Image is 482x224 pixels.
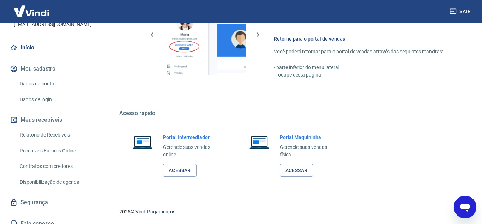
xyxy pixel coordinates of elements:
[17,128,97,142] a: Relatório de Recebíveis
[274,35,448,42] h6: Retorne para o portal de vendas
[163,164,197,177] a: Acessar
[17,144,97,158] a: Recebíveis Futuros Online
[119,208,465,216] p: 2025 ©
[448,5,474,18] button: Sair
[245,134,274,151] img: Imagem de um notebook aberto
[17,77,97,91] a: Dados da conta
[280,134,340,141] h6: Portal Maquininha
[8,61,97,77] button: Meu cadastro
[119,110,465,117] h5: Acesso rápido
[8,40,97,55] a: Início
[8,0,54,22] img: Vindi
[17,159,97,174] a: Contratos com credores
[17,175,97,189] a: Disponibilização de agenda
[274,64,448,71] p: - parte inferior do menu lateral
[8,112,97,128] button: Meus recebíveis
[163,144,223,158] p: Gerencie suas vendas online.
[14,21,92,28] p: [EMAIL_ADDRESS][DOMAIN_NAME]
[135,209,175,214] a: Vindi Pagamentos
[17,92,97,107] a: Dados de login
[280,144,340,158] p: Gerencie suas vendas física.
[454,196,476,218] iframe: Botão para abrir a janela de mensagens
[274,71,448,79] p: - rodapé desta página
[128,134,157,151] img: Imagem de um notebook aberto
[274,48,448,55] p: Você poderá retornar para o portal de vendas através das seguintes maneiras:
[280,164,313,177] a: Acessar
[8,195,97,210] a: Segurança
[163,134,223,141] h6: Portal Intermediador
